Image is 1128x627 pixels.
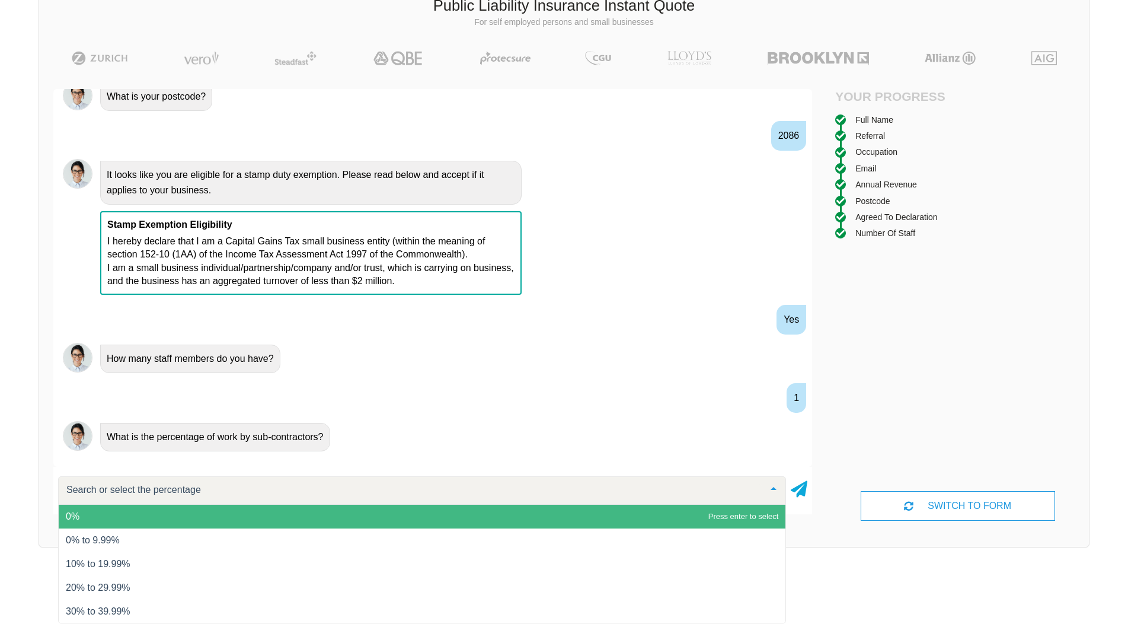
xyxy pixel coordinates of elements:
span: 30% to 39.99% [66,606,130,616]
div: Yes [777,305,806,335]
div: SWITCH TO FORM [861,491,1055,521]
img: QBE | Public Liability Insurance [366,51,430,65]
div: How many staff members do you have? [100,345,280,373]
div: 2086 [771,121,807,151]
img: AIG | Public Liability Insurance [1027,51,1062,65]
img: LLOYD's | Public Liability Insurance [661,51,718,65]
div: Full Name [855,113,893,126]
img: Chatbot | PLI [63,421,92,451]
div: What is your postcode? [100,82,212,111]
img: Vero | Public Liability Insurance [178,51,224,65]
p: I hereby declare that I am a Capital Gains Tax small business entity (within the meaning of secti... [107,235,515,288]
div: It looks like you are eligible for a stamp duty exemption. Please read below and accept if it app... [100,161,522,205]
div: Postcode [855,195,890,208]
img: Chatbot | PLI [63,343,92,373]
span: 0% [66,511,79,521]
span: 10% to 19.99% [66,559,130,569]
div: Occupation [855,145,897,158]
img: Steadfast | Public Liability Insurance [270,51,322,65]
div: Number of staff [855,227,915,240]
h4: Your Progress [835,89,957,104]
img: Chatbot | PLI [63,159,92,189]
img: Zurich | Public Liability Insurance [66,51,133,65]
div: Referral [855,129,885,142]
img: CGU | Public Liability Insurance [580,51,616,65]
span: 20% to 29.99% [66,583,130,593]
div: Email [855,162,876,175]
input: Search or select the percentage [63,484,762,496]
p: For self employed persons and small businesses [48,17,1080,28]
div: What is the percentage of work by sub-contractors? [100,423,330,451]
div: Agreed to Declaration [855,211,937,224]
img: Chatbot | PLI [63,81,92,110]
div: 1 [787,383,806,413]
span: 0% to 9.99% [66,535,120,545]
div: Annual Revenue [855,178,917,191]
p: Stamp Exemption Eligibility [107,218,515,231]
img: Allianz | Public Liability Insurance [919,51,982,65]
img: Protecsure | Public Liability Insurance [475,51,535,65]
img: Brooklyn | Public Liability Insurance [763,51,874,65]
